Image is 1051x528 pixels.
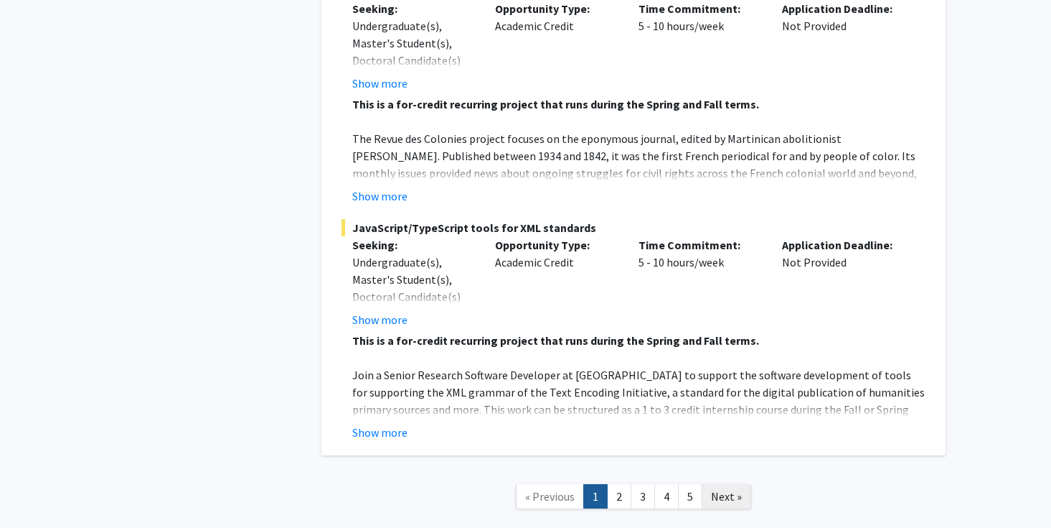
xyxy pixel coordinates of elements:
div: Undergraduate(s), Master's Student(s), Doctoral Candidate(s) (PhD, MD, DMD, PharmD, etc.) [352,17,474,103]
div: Not Provided [771,236,915,328]
p: Time Commitment: [638,236,760,254]
a: 5 [678,484,702,509]
a: 1 [583,484,608,509]
a: Previous Page [516,484,584,509]
p: Join a Senior Research Software Developer at [GEOGRAPHIC_DATA] to support the software developmen... [352,366,925,435]
a: 3 [631,484,655,509]
button: Show more [352,311,407,328]
p: The Revue des Colonies project focuses on the eponymous journal, edited by Martinican abolitionis... [352,130,925,268]
strong: This is a for-credit recurring project that runs during the Spring and Fall terms. [352,97,759,111]
a: 4 [654,484,679,509]
a: 2 [607,484,631,509]
nav: Page navigation [321,470,946,528]
button: Show more [352,424,407,441]
p: Opportunity Type: [495,236,617,254]
a: Next [702,484,751,509]
button: Show more [352,187,407,205]
span: « Previous [525,489,575,504]
button: Show more [352,75,407,92]
div: 5 - 10 hours/week [628,236,771,328]
p: Seeking: [352,236,474,254]
strong: This is a for-credit recurring project that runs during the Spring and Fall terms. [352,333,759,348]
div: Academic Credit [484,236,628,328]
div: Undergraduate(s), Master's Student(s), Doctoral Candidate(s) (PhD, MD, DMD, PharmD, etc.) [352,254,474,340]
span: JavaScript/TypeScript tools for XML standards [341,219,925,236]
p: Application Deadline: [782,236,904,254]
span: Next » [711,489,742,504]
iframe: Chat [11,463,61,517]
